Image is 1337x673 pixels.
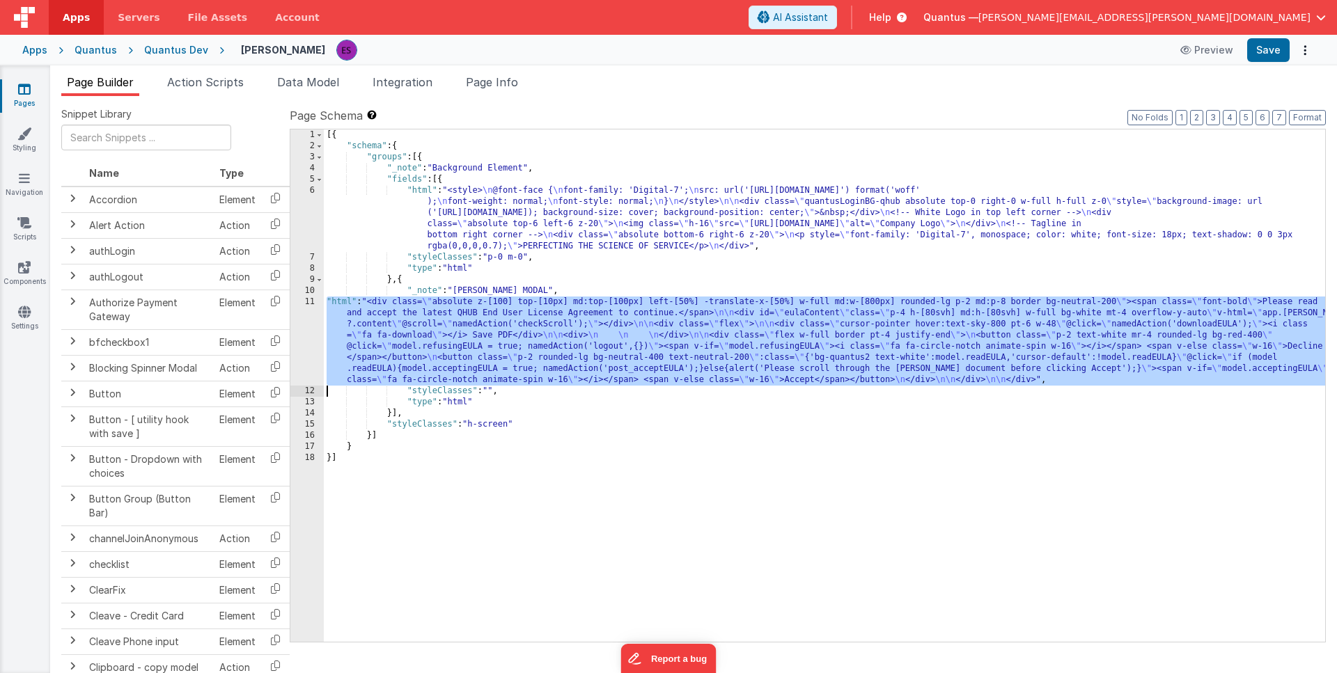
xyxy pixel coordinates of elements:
button: Format [1289,110,1326,125]
span: Servers [118,10,159,24]
button: 2 [1190,110,1203,125]
td: Element [214,603,261,628]
button: AI Assistant [749,6,837,29]
td: checklist [84,551,214,577]
div: 6 [290,185,324,252]
td: Action [214,355,261,381]
span: Page Builder [67,75,134,89]
span: Name [89,167,119,179]
span: Page Info [466,75,518,89]
div: 13 [290,397,324,408]
span: Action Scripts [167,75,244,89]
div: 7 [290,252,324,263]
button: 6 [1256,110,1269,125]
span: Type [219,167,244,179]
td: Button [84,381,214,406]
div: 8 [290,263,324,274]
div: Quantus Dev [144,43,208,57]
button: Quantus — [PERSON_NAME][EMAIL_ADDRESS][PERSON_NAME][DOMAIN_NAME] [923,10,1326,24]
span: [PERSON_NAME][EMAIL_ADDRESS][PERSON_NAME][DOMAIN_NAME] [978,10,1311,24]
td: Authorize Payment Gateway [84,290,214,329]
div: 3 [290,152,324,163]
td: Element [214,187,261,213]
div: 12 [290,386,324,397]
span: Apps [63,10,90,24]
div: 18 [290,452,324,464]
span: Snippet Library [61,107,132,121]
td: Element [214,577,261,603]
iframe: Marker.io feedback button [621,644,717,673]
button: No Folds [1127,110,1173,125]
td: bfcheckbox1 [84,329,214,355]
button: 7 [1272,110,1286,125]
span: Help [869,10,891,24]
span: File Assets [188,10,248,24]
td: ClearFix [84,577,214,603]
td: authLogout [84,264,214,290]
td: Cleave - Credit Card [84,603,214,628]
button: Save [1247,38,1290,62]
button: 5 [1240,110,1253,125]
button: 4 [1223,110,1237,125]
div: 11 [290,296,324,386]
div: 10 [290,285,324,296]
button: Preview [1172,39,1242,61]
span: Quantus — [923,10,978,24]
div: 17 [290,441,324,452]
td: authLogin [84,238,214,264]
td: Action [214,525,261,551]
td: Element [214,551,261,577]
td: Alert Action [84,212,214,238]
td: Button Group (Button Bar) [84,486,214,525]
input: Search Snippets ... [61,125,231,150]
h4: [PERSON_NAME] [241,45,325,55]
td: Element [214,329,261,355]
td: Action [214,212,261,238]
td: Element [214,406,261,446]
span: Integration [373,75,432,89]
td: Element [214,486,261,525]
span: Data Model [277,75,339,89]
div: 1 [290,129,324,141]
div: Quantus [75,43,117,57]
td: Cleave Phone input [84,628,214,654]
div: Apps [22,43,47,57]
td: Action [214,264,261,290]
td: Element [214,446,261,486]
span: AI Assistant [773,10,828,24]
div: 14 [290,408,324,419]
button: 1 [1175,110,1187,125]
td: Element [214,290,261,329]
button: 3 [1206,110,1220,125]
span: Page Schema [290,107,363,124]
td: channelJoinAnonymous [84,525,214,551]
div: 4 [290,163,324,174]
td: Blocking Spinner Modal [84,355,214,381]
button: Options [1295,40,1315,60]
td: Action [214,238,261,264]
td: Accordion [84,187,214,213]
div: 5 [290,174,324,185]
td: Element [214,381,261,406]
div: 9 [290,274,324,285]
td: Element [214,628,261,654]
td: Button - Dropdown with choices [84,446,214,486]
div: 16 [290,430,324,441]
div: 2 [290,141,324,152]
img: 2445f8d87038429357ee99e9bdfcd63a [337,40,357,60]
td: Button - [ utility hook with save ] [84,406,214,446]
div: 15 [290,419,324,430]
